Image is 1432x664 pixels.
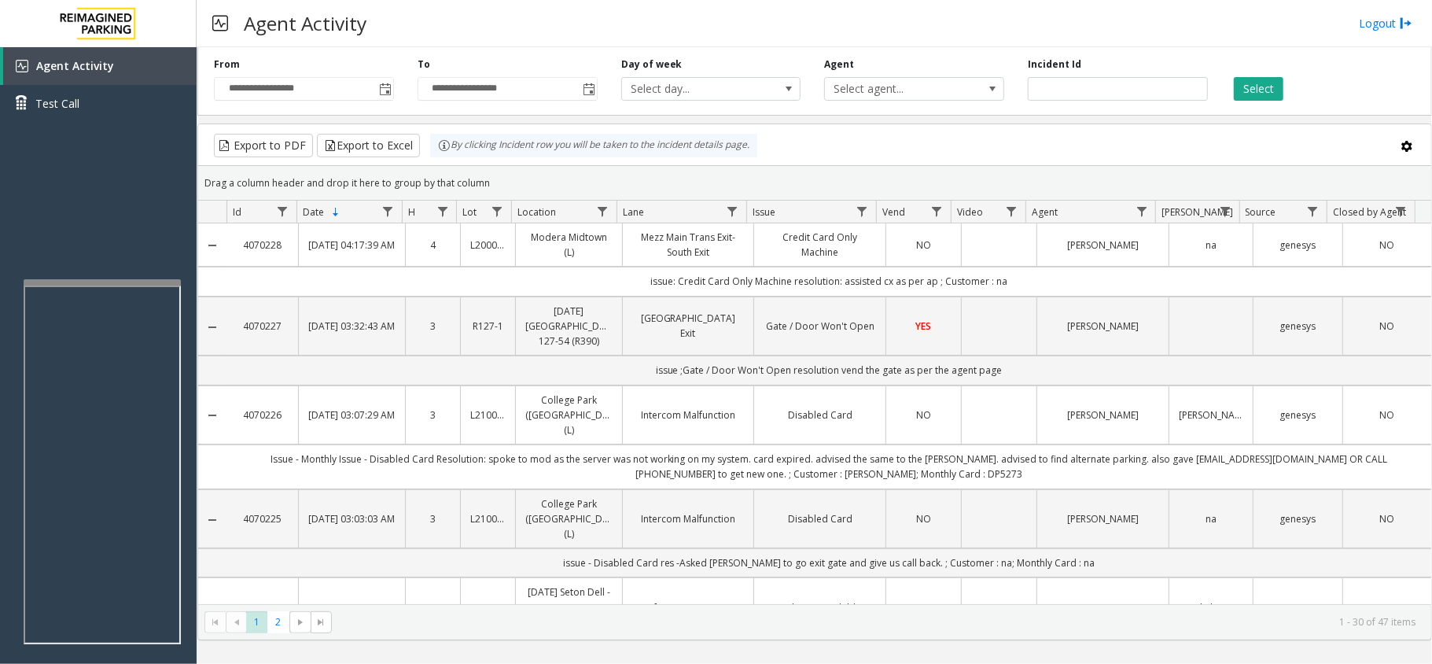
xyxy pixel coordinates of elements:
a: YES [896,600,952,615]
span: Test Call [35,95,79,112]
a: Vend Filter Menu [926,201,948,222]
h3: Agent Activity [236,4,374,42]
span: YES [916,319,932,333]
a: Gate / Door Won't Open [764,319,876,334]
div: By clicking Incident row you will be taken to the incident details page. [430,134,757,157]
a: L21003800 [470,408,506,422]
a: Intercom Malfunction [632,511,745,526]
a: [DATE] [GEOGRAPHIC_DATA] 127-54 (R390) [525,304,613,349]
a: Mezz Main Trans Exit- South Exit [632,230,745,260]
a: YES [896,319,952,334]
td: Issue - Monthly Issue - Disabled Card Resolution: spoke to mod as the server was not working on m... [226,445,1431,489]
span: Page 1 [246,611,267,633]
span: NO [1379,512,1394,526]
a: Agent Activity [3,47,197,85]
a: [GEOGRAPHIC_DATA] Exit [632,311,745,341]
a: 3 [415,319,451,334]
span: NO [1379,408,1394,422]
span: NO [1379,319,1394,333]
span: NO [916,512,931,526]
label: To [418,57,430,72]
span: Issue [753,205,775,219]
a: L21003800 [470,511,506,526]
a: Disabled Card [764,511,876,526]
a: Agent Filter Menu [1131,201,1152,222]
span: Go to the next page [289,611,311,633]
span: Lane [623,205,644,219]
a: [PERSON_NAME] [1047,238,1159,253]
span: Go to the next page [294,616,307,629]
a: Left Pay-in-Lane EXIT [632,600,745,615]
td: issue - Disabled Card res -Asked [PERSON_NAME] to go exit gate and give us call back. ; Customer ... [226,548,1431,577]
a: 3 [415,408,451,422]
span: NO [916,408,931,422]
span: Closed by Agent [1333,205,1406,219]
a: R127-1 [470,600,506,615]
a: genesys [1263,600,1332,615]
span: Agent Activity [36,58,114,73]
kendo-pager-info: 1 - 30 of 47 items [341,615,1415,629]
td: issue: Credit Card Only Machine resolution: assisted cx as per ap ; Customer : na [226,267,1431,296]
a: 2 [415,600,451,615]
a: NO [1353,600,1422,615]
a: Parker Filter Menu [1214,201,1235,222]
a: 4070224 [236,600,289,615]
a: 4070225 [236,511,289,526]
button: Select [1234,77,1283,101]
span: Date [303,205,324,219]
span: Agent [1032,205,1058,219]
a: College Park ([GEOGRAPHIC_DATA]) (L) [525,393,613,438]
a: [DATE] 03:07:29 AM [308,408,396,422]
a: 3 [415,511,451,526]
a: Collapse Details [198,409,226,422]
span: Id [233,205,241,219]
a: H Filter Menu [432,201,453,222]
a: Video Filter Menu [1001,201,1022,222]
span: Go to the last page [311,611,332,633]
a: na [1179,238,1244,253]
a: hybe [1179,600,1244,615]
a: Ticket Unreadable [764,600,876,615]
label: Day of week [621,57,683,72]
span: Vend [882,205,905,219]
span: Source [1246,205,1276,219]
span: Video [957,205,983,219]
a: Location Filter Menu [592,201,613,222]
button: Export to PDF [214,134,313,157]
a: Id Filter Menu [272,201,293,222]
a: [PERSON_NAME] [1047,600,1159,615]
a: NO [896,511,952,526]
span: [PERSON_NAME] [1162,205,1234,219]
a: Lane Filter Menu [722,201,743,222]
span: Go to the last page [315,616,327,629]
label: Agent [824,57,854,72]
span: YES [916,601,932,614]
a: [DATE] 03:32:43 AM [308,319,396,334]
a: [PERSON_NAME] [1047,319,1159,334]
img: logout [1400,15,1412,31]
a: Collapse Details [198,514,226,526]
td: issue ;Gate / Door Won't Open resolution vend the gate as per the agent page [226,356,1431,385]
a: College Park ([GEOGRAPHIC_DATA]) (L) [525,496,613,542]
label: Incident Id [1028,57,1081,72]
a: [DATE] 02:49:14 AM [308,600,396,615]
a: genesys [1263,511,1332,526]
a: [PERSON_NAME] [1179,408,1244,422]
a: Date Filter Menu [377,201,399,222]
a: [PERSON_NAME] [1047,511,1159,526]
a: Lot Filter Menu [486,201,507,222]
button: Export to Excel [317,134,420,157]
a: Collapse Details [198,321,226,334]
a: 4 [415,238,451,253]
a: [PERSON_NAME] [1047,408,1159,422]
span: NO [1379,238,1394,252]
span: Page 2 [267,611,289,633]
a: Source Filter Menu [1302,201,1323,222]
a: Logout [1359,15,1412,31]
a: R127-1 [470,319,506,334]
a: [DATE] 03:03:03 AM [308,511,396,526]
span: Select agent... [825,78,967,100]
a: Collapse Details [198,239,226,252]
a: [DATE] Seton Dell - DSMCUT 127-51 (R390) [525,585,613,630]
a: NO [896,238,952,253]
